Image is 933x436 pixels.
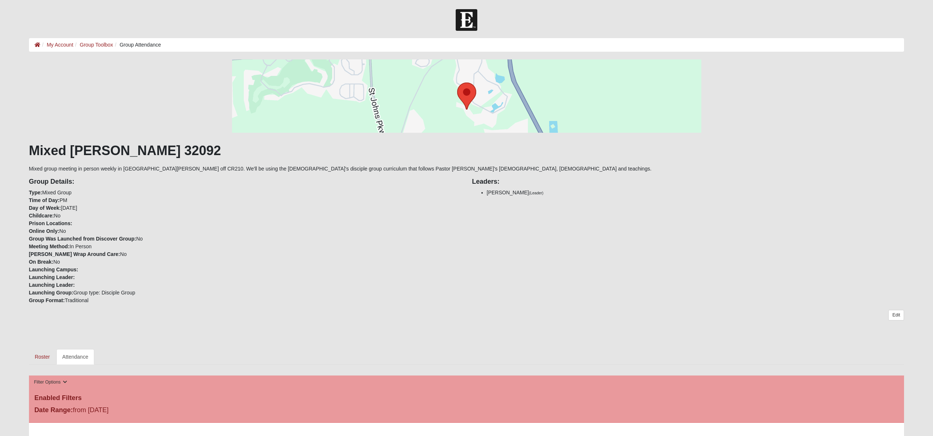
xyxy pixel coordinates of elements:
strong: Launching Group: [29,290,73,296]
a: My Account [47,42,73,48]
div: Mixed group meeting in person weekly in [GEOGRAPHIC_DATA][PERSON_NAME] off CR210. We'll be using ... [29,59,904,364]
strong: Group Was Launched from Discover Group: [29,236,136,242]
div: from [DATE] [29,405,321,417]
h4: Group Details: [29,178,461,186]
strong: On Break: [29,259,54,265]
strong: Launching Campus: [29,267,78,272]
strong: Online Only: [29,228,59,234]
button: Filter Options [32,378,70,386]
a: Roster [29,349,56,364]
strong: Prison Locations: [29,220,72,226]
label: Date Range: [34,405,73,415]
strong: Meeting Method: [29,243,70,249]
small: (Leader) [529,191,544,195]
strong: Launching Leader: [29,282,75,288]
strong: Day of Week: [29,205,61,211]
a: Attendance [56,349,94,364]
strong: Time of Day: [29,197,60,203]
li: [PERSON_NAME] [487,189,904,197]
h1: Mixed [PERSON_NAME] 32092 [29,143,904,158]
strong: Group Format: [29,297,65,303]
strong: [PERSON_NAME] Wrap Around Care: [29,251,120,257]
strong: Type: [29,190,42,195]
img: Church of Eleven22 Logo [456,9,477,31]
strong: Launching Leader: [29,274,75,280]
div: Mixed Group PM [DATE] No No No In Person No No Group type: Disciple Group Traditional [23,173,467,304]
a: Group Toolbox [80,42,113,48]
h4: Leaders: [472,178,904,186]
h4: Enabled Filters [34,394,899,402]
a: Edit [888,310,904,320]
li: Group Attendance [113,41,161,49]
strong: Childcare: [29,213,54,219]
